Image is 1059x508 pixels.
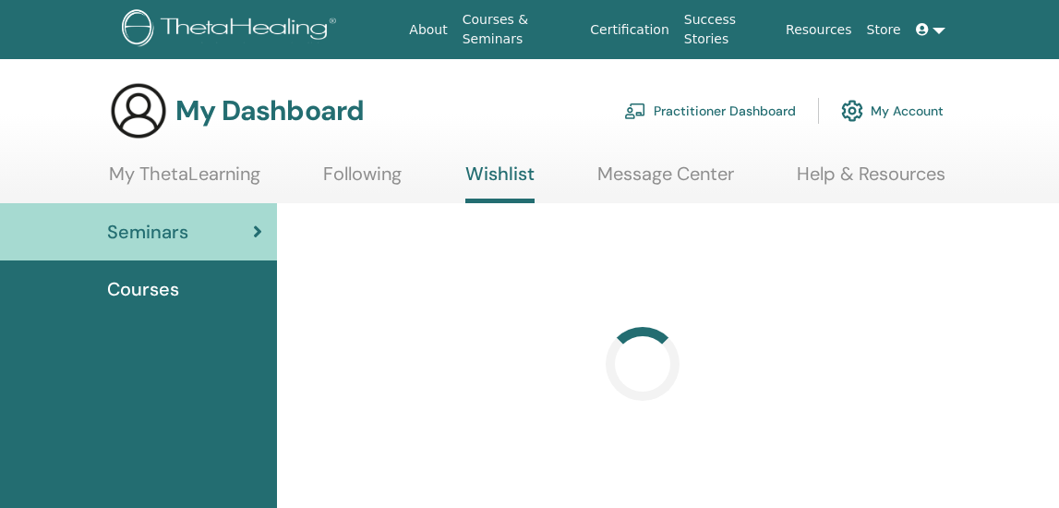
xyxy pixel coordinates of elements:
a: My ThetaLearning [109,163,260,199]
a: Certification [583,13,676,47]
a: Practitioner Dashboard [624,91,796,131]
a: Wishlist [465,163,535,203]
img: logo.png [122,9,343,51]
img: generic-user-icon.jpg [109,81,168,140]
img: cog.svg [841,95,863,127]
a: Resources [778,13,860,47]
a: My Account [841,91,944,131]
a: Message Center [597,163,734,199]
a: Help & Resources [797,163,945,199]
a: About [402,13,454,47]
a: Store [860,13,909,47]
img: chalkboard-teacher.svg [624,103,646,119]
span: Courses [107,275,179,303]
span: Seminars [107,218,188,246]
a: Courses & Seminars [455,3,584,56]
h3: My Dashboard [175,94,364,127]
a: Following [323,163,402,199]
a: Success Stories [677,3,778,56]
